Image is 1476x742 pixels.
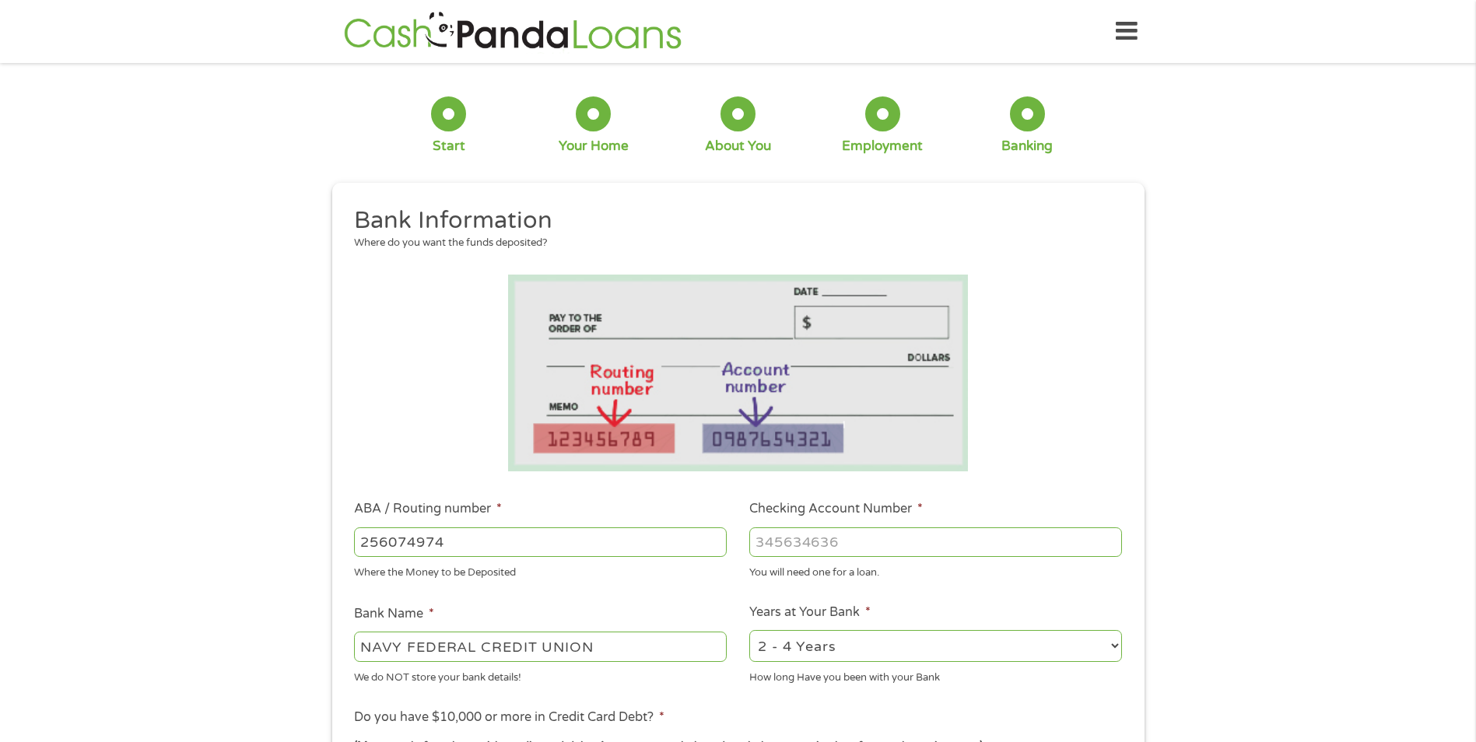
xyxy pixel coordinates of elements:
[354,709,664,726] label: Do you have $10,000 or more in Credit Card Debt?
[749,560,1122,581] div: You will need one for a loan.
[749,527,1122,557] input: 345634636
[354,501,502,517] label: ABA / Routing number
[354,606,434,622] label: Bank Name
[354,664,727,685] div: We do NOT store your bank details!
[354,527,727,557] input: 263177916
[433,138,465,155] div: Start
[842,138,923,155] div: Employment
[354,236,1110,251] div: Where do you want the funds deposited?
[705,138,771,155] div: About You
[339,9,686,54] img: GetLoanNow Logo
[749,604,871,621] label: Years at Your Bank
[1001,138,1053,155] div: Banking
[354,205,1110,236] h2: Bank Information
[749,501,923,517] label: Checking Account Number
[559,138,629,155] div: Your Home
[354,560,727,581] div: Where the Money to be Deposited
[749,664,1122,685] div: How long Have you been with your Bank
[508,275,969,471] img: Routing number location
